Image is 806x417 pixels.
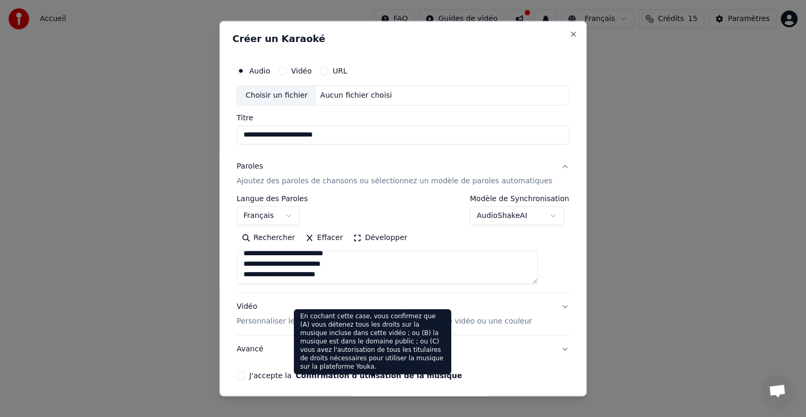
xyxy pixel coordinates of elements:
label: Audio [249,67,270,75]
div: Choisir un fichier [237,86,316,105]
button: VidéoPersonnaliser le vidéo de karaoké : utiliser une image, une vidéo ou une couleur [237,293,569,335]
div: Aucun fichier choisi [316,90,397,101]
button: Effacer [300,230,348,246]
div: Vidéo [237,301,532,327]
button: J'accepte la [296,372,462,379]
button: Avancé [237,336,569,363]
p: Ajoutez des paroles de chansons ou sélectionnez un modèle de paroles automatiques [237,176,553,186]
h2: Créer un Karaoké [232,34,574,44]
label: J'accepte la [249,372,462,379]
label: Vidéo [291,67,312,75]
button: ParolesAjoutez des paroles de chansons ou sélectionnez un modèle de paroles automatiques [237,153,569,195]
p: Personnaliser le vidéo de karaoké : utiliser une image, une vidéo ou une couleur [237,316,532,327]
div: Paroles [237,161,263,172]
label: URL [333,67,347,75]
div: ParolesAjoutez des paroles de chansons ou sélectionnez un modèle de paroles automatiques [237,195,569,293]
button: Rechercher [237,230,300,246]
label: Langue des Paroles [237,195,308,202]
button: Développer [348,230,413,246]
label: Modèle de Synchronisation [470,195,569,202]
label: Titre [237,114,569,121]
div: En cochant cette case, vous confirmez que (A) vous détenez tous les droits sur la musique incluse... [294,309,451,374]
